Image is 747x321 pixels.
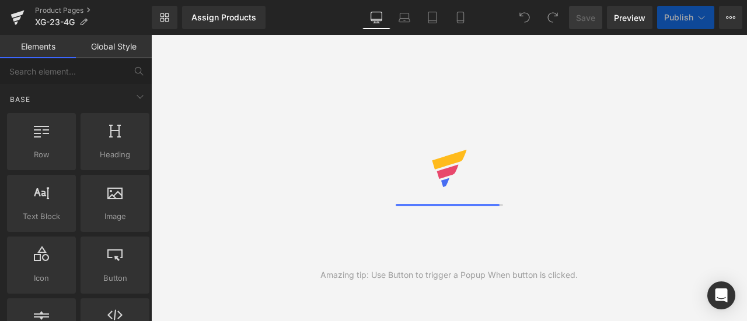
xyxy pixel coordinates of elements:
[11,272,72,284] span: Icon
[664,13,693,22] span: Publish
[76,35,152,58] a: Global Style
[35,17,75,27] span: XG-23-4G
[607,6,652,29] a: Preview
[11,149,72,161] span: Row
[152,6,177,29] a: New Library
[9,94,32,105] span: Base
[320,269,578,281] div: Amazing tip: Use Button to trigger a Popup When button is clicked.
[614,12,645,24] span: Preview
[84,272,146,284] span: Button
[84,149,146,161] span: Heading
[576,12,595,24] span: Save
[446,6,474,29] a: Mobile
[418,6,446,29] a: Tablet
[390,6,418,29] a: Laptop
[513,6,536,29] button: Undo
[84,210,146,223] span: Image
[11,210,72,223] span: Text Block
[191,13,256,22] div: Assign Products
[35,6,152,15] a: Product Pages
[707,281,735,309] div: Open Intercom Messenger
[362,6,390,29] a: Desktop
[657,6,714,29] button: Publish
[541,6,564,29] button: Redo
[719,6,742,29] button: More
